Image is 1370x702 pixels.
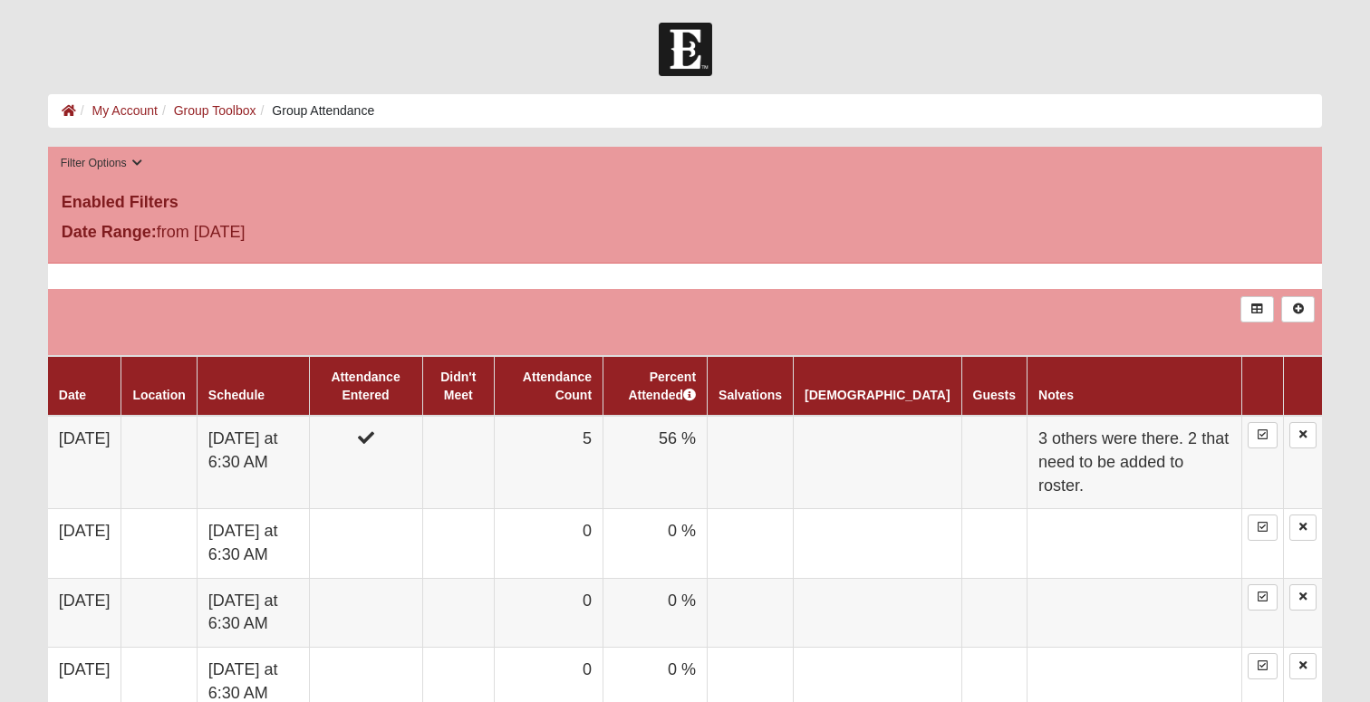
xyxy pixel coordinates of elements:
[48,220,473,249] div: from [DATE]
[197,509,309,578] td: [DATE] at 6:30 AM
[1248,584,1278,611] a: Enter Attendance
[62,193,1308,213] h4: Enabled Filters
[1248,653,1278,679] a: Enter Attendance
[440,370,476,402] a: Didn't Meet
[48,509,121,578] td: [DATE]
[197,416,309,509] td: [DATE] at 6:30 AM
[48,416,121,509] td: [DATE]
[961,356,1027,416] th: Guests
[174,103,256,118] a: Group Toolbox
[1289,653,1317,679] a: Delete
[1281,296,1315,322] a: Alt+N
[1289,584,1317,611] a: Delete
[1038,388,1074,402] a: Notes
[708,356,794,416] th: Salvations
[1027,416,1242,509] td: 3 others were there. 2 that need to be added to roster.
[256,101,375,120] li: Group Attendance
[494,578,603,647] td: 0
[1289,422,1317,448] a: Delete
[1289,514,1317,541] a: Delete
[132,388,185,402] a: Location
[603,578,708,647] td: 0 %
[628,370,696,402] a: Percent Attended
[59,388,86,402] a: Date
[494,416,603,509] td: 5
[208,388,265,402] a: Schedule
[55,154,149,173] button: Filter Options
[603,416,708,509] td: 56 %
[48,578,121,647] td: [DATE]
[494,509,603,578] td: 0
[62,220,157,245] label: Date Range:
[1248,422,1278,448] a: Enter Attendance
[331,370,400,402] a: Attendance Entered
[523,370,592,402] a: Attendance Count
[794,356,961,416] th: [DEMOGRAPHIC_DATA]
[197,578,309,647] td: [DATE] at 6:30 AM
[1248,514,1278,541] a: Enter Attendance
[1240,296,1274,322] a: Export to Excel
[603,509,708,578] td: 0 %
[92,103,158,118] a: My Account
[659,23,712,76] img: Church of Eleven22 Logo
